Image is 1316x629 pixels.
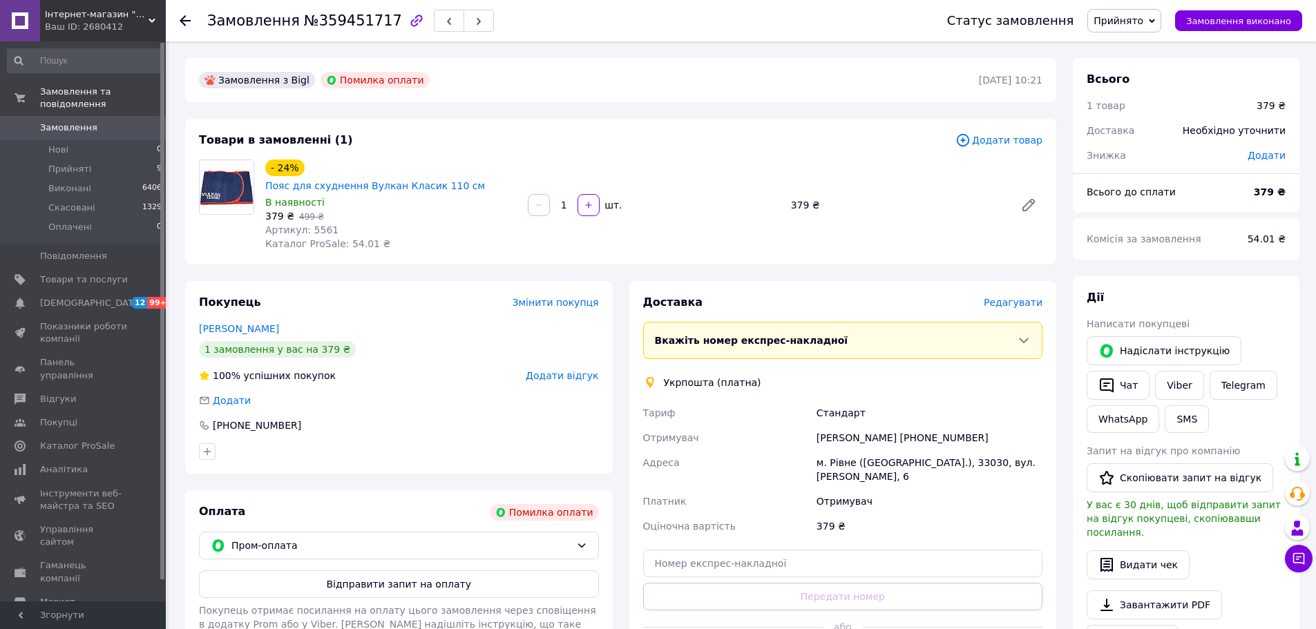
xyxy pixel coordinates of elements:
[40,297,142,309] span: [DEMOGRAPHIC_DATA]
[785,195,1009,215] div: 379 ₴
[265,224,338,235] span: Артикул: 5561
[40,416,77,429] span: Покупці
[180,14,191,28] div: Повернутися назад
[199,570,599,598] button: Відправити запит на оплату
[131,297,147,309] span: 12
[40,463,88,476] span: Аналітика
[1285,545,1313,572] button: Чат з покупцем
[1087,150,1126,161] span: Знижка
[1248,233,1286,244] span: 54.01 ₴
[265,197,325,208] span: В наявності
[45,8,149,21] span: Інтернет-магазин "Дешевле Нет"
[40,122,97,134] span: Замовлення
[1165,405,1209,433] button: SMS
[48,202,95,214] span: Скасовані
[157,221,162,233] span: 0
[213,395,251,406] span: Додати
[40,273,128,286] span: Товари та послуги
[321,72,430,88] div: Помилка оплати
[814,400,1045,425] div: Стандарт
[643,521,736,532] span: Оціночна вартість
[147,297,170,309] span: 99+
[304,12,402,29] span: №359451717
[48,163,91,175] span: Прийняті
[979,75,1042,86] time: [DATE] 10:21
[1254,186,1286,197] b: 379 ₴
[48,221,92,233] span: Оплачені
[814,425,1045,450] div: [PERSON_NAME] [PHONE_NUMBER]
[211,418,303,432] div: [PHONE_NUMBER]
[1087,186,1176,197] span: Всього до сплати
[643,550,1043,577] input: Номер експрес-накладної
[643,432,699,443] span: Отримувач
[655,335,848,346] span: Вкажіть номер експрес-накладної
[213,370,240,381] span: 100%
[643,407,676,418] span: Тариф
[1087,405,1159,433] a: WhatsApp
[660,376,765,389] div: Укрпошта (платна)
[1087,590,1222,619] a: Завантажити PDF
[1094,15,1143,26] span: Прийнято
[199,133,353,146] span: Товари в замовленні (1)
[984,297,1042,308] span: Редагувати
[947,14,1074,28] div: Статус замовлення
[199,341,356,358] div: 1 замовлення у вас на 379 ₴
[814,514,1045,539] div: 379 ₴
[1087,336,1241,365] button: Надіслати інструкцію
[40,250,107,262] span: Повідомлення
[7,48,163,73] input: Пошук
[299,212,324,222] span: 499 ₴
[955,133,1042,148] span: Додати товар
[1087,125,1134,136] span: Доставка
[1186,16,1291,26] span: Замовлення виконано
[265,180,485,191] a: Пояс для схуднення Вулкан Класик 110 см
[526,370,598,381] span: Додати відгук
[814,489,1045,514] div: Отримувач
[643,296,703,309] span: Доставка
[157,163,162,175] span: 9
[142,202,162,214] span: 1329
[40,393,76,405] span: Відгуки
[199,323,279,334] a: [PERSON_NAME]
[1087,463,1273,492] button: Скопіювати запит на відгук
[1087,318,1190,329] span: Написати покупцеві
[1087,233,1201,244] span: Комісія за замовлення
[231,538,571,553] span: Пром-оплата
[142,182,162,195] span: 6406
[40,487,128,512] span: Інструменти веб-майстра та SEO
[1248,150,1286,161] span: Додати
[199,72,315,88] div: Замовлення з Bigl
[157,144,162,156] span: 0
[265,211,294,222] span: 379 ₴
[490,504,599,521] div: Помилка оплати
[40,440,115,452] span: Каталог ProSale
[200,160,254,214] img: Пояс для схуднення Вулкан Класик 110 см
[1257,99,1286,113] div: 379 ₴
[1155,371,1203,400] a: Viber
[643,457,680,468] span: Адреса
[40,356,128,381] span: Панель управління
[1175,10,1302,31] button: Замовлення виконано
[1087,499,1281,538] span: У вас є 30 днів, щоб відправити запит на відгук покупцеві, скопіювавши посилання.
[1087,445,1240,456] span: Запит на відгук про компанію
[265,159,305,176] div: - 24%
[40,320,128,345] span: Показники роботи компанії
[199,505,245,518] span: Оплата
[207,12,300,29] span: Замовлення
[601,198,623,212] div: шт.
[1174,115,1294,146] div: Необхідно уточнити
[1087,550,1190,579] button: Видати чек
[265,238,390,249] span: Каталог ProSale: 54.01 ₴
[1210,371,1277,400] a: Telegram
[1087,100,1125,111] span: 1 товар
[199,369,336,383] div: успішних покупок
[40,596,75,608] span: Маркет
[513,297,599,308] span: Змінити покупця
[40,523,128,548] span: Управління сайтом
[199,296,261,309] span: Покупець
[1015,191,1042,219] a: Редагувати
[1087,371,1150,400] button: Чат
[1087,291,1104,304] span: Дії
[1087,72,1129,86] span: Всього
[48,144,68,156] span: Нові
